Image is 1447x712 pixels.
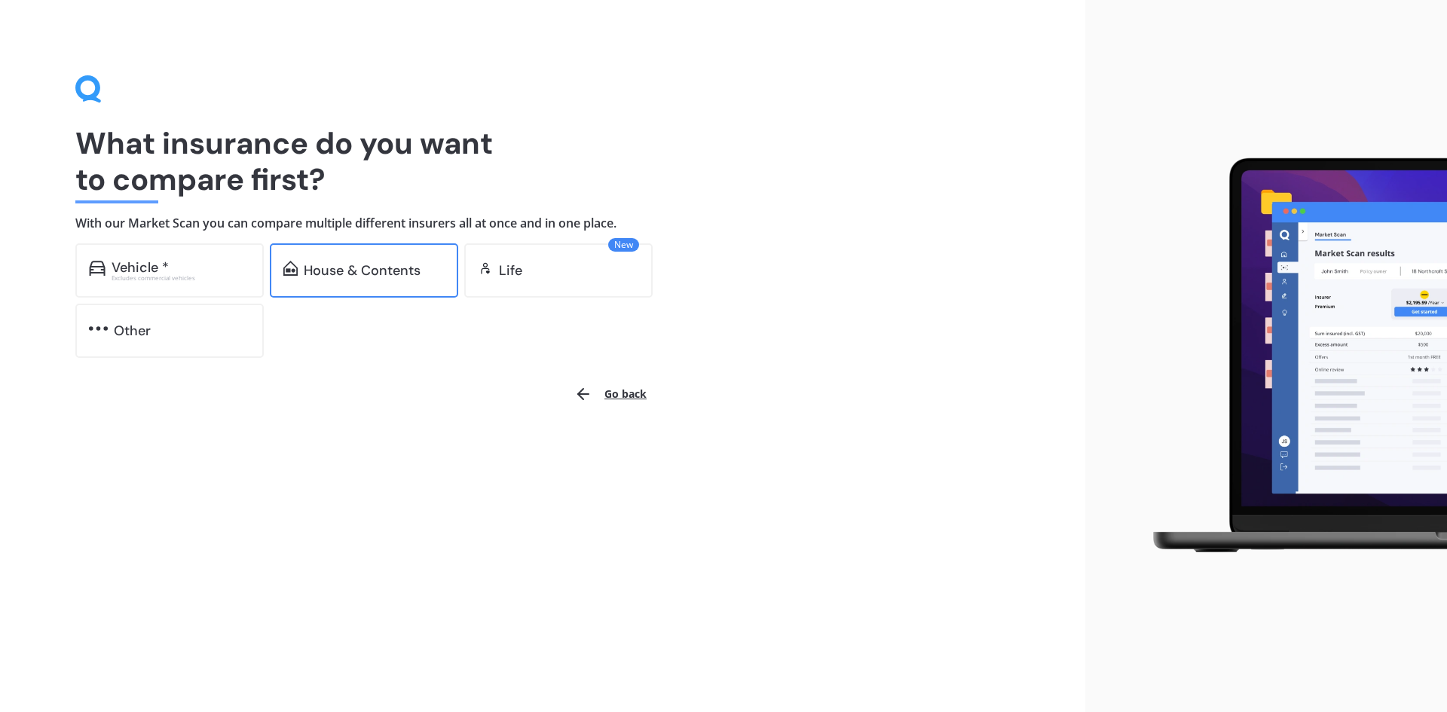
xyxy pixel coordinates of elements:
[283,261,298,276] img: home-and-contents.b802091223b8502ef2dd.svg
[1131,149,1447,564] img: laptop.webp
[304,263,421,278] div: House & Contents
[565,376,656,412] button: Go back
[499,263,522,278] div: Life
[114,323,151,338] div: Other
[75,215,1010,231] h4: With our Market Scan you can compare multiple different insurers all at once and in one place.
[89,261,106,276] img: car.f15378c7a67c060ca3f3.svg
[112,275,250,281] div: Excludes commercial vehicles
[112,260,169,275] div: Vehicle *
[89,321,108,336] img: other.81dba5aafe580aa69f38.svg
[75,125,1010,197] h1: What insurance do you want to compare first?
[478,261,493,276] img: life.f720d6a2d7cdcd3ad642.svg
[608,238,639,252] span: New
